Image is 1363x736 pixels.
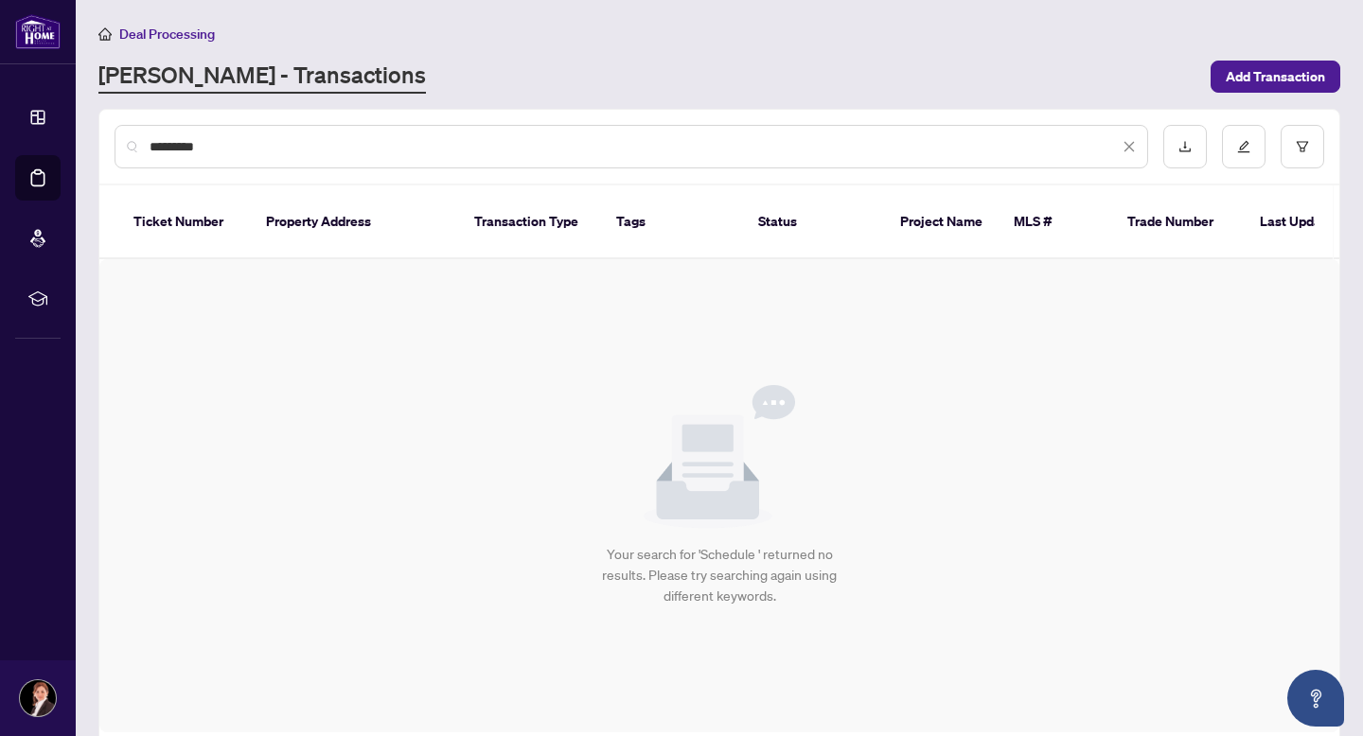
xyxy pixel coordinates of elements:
[118,185,251,259] th: Ticket Number
[15,14,61,49] img: logo
[1222,125,1266,168] button: edit
[601,185,743,259] th: Tags
[459,185,601,259] th: Transaction Type
[98,27,112,41] span: home
[1287,670,1344,727] button: Open asap
[119,26,215,43] span: Deal Processing
[1281,125,1324,168] button: filter
[1112,185,1245,259] th: Trade Number
[1163,125,1207,168] button: download
[1237,140,1250,153] span: edit
[1211,61,1340,93] button: Add Transaction
[20,680,56,716] img: Profile Icon
[1178,140,1192,153] span: download
[98,60,426,94] a: [PERSON_NAME] - Transactions
[592,544,848,606] div: Your search for 'Schedule ' returned no results. Please try searching again using different keywo...
[1123,140,1136,153] span: close
[743,185,885,259] th: Status
[999,185,1112,259] th: MLS #
[1296,140,1309,153] span: filter
[1226,61,1325,92] span: Add Transaction
[644,385,795,529] img: Null State Icon
[885,185,999,259] th: Project Name
[251,185,459,259] th: Property Address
